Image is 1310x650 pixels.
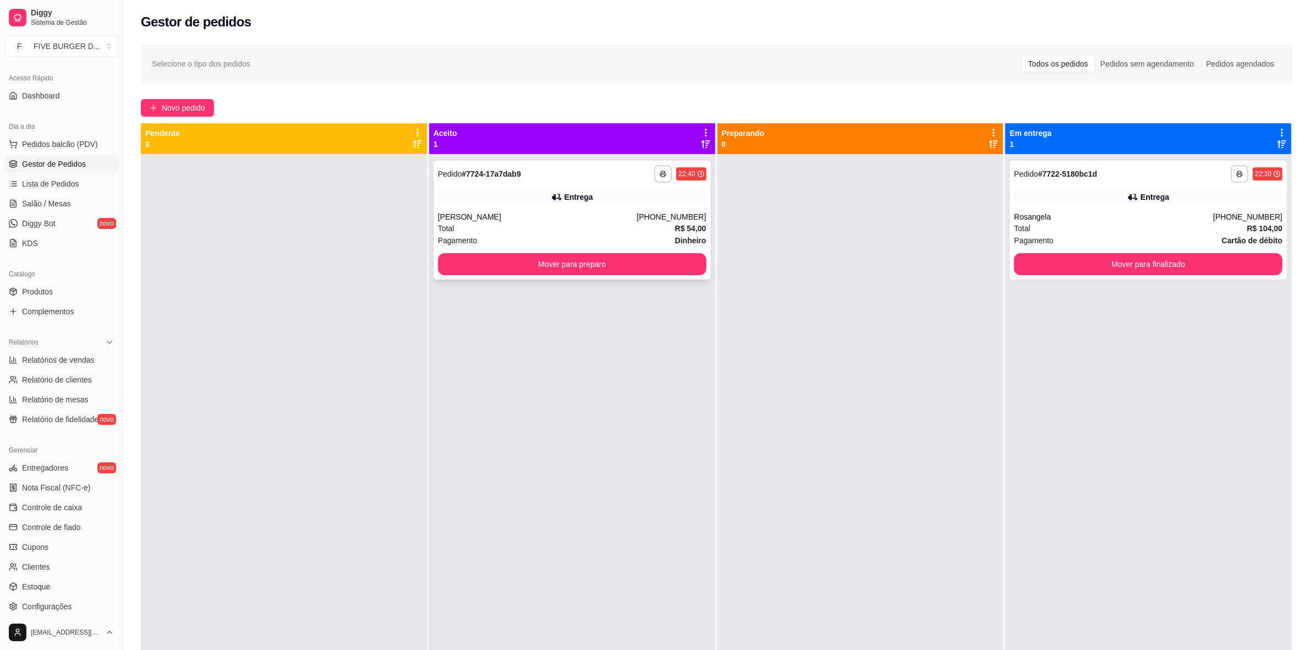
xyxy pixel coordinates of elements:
[22,581,50,592] span: Estoque
[1200,56,1280,72] div: Pedidos agendados
[1255,170,1271,178] div: 22:10
[438,222,454,234] span: Total
[1014,222,1031,234] span: Total
[1022,56,1094,72] div: Todos os pedidos
[4,155,118,173] a: Gestor de Pedidos
[152,58,250,70] span: Selecione o tipo dos pedidos
[4,234,118,252] a: KDS
[22,462,68,473] span: Entregadores
[1014,234,1054,247] span: Pagamento
[14,41,25,52] span: F
[141,99,214,117] button: Novo pedido
[22,414,98,425] span: Relatório de fidelidade
[22,601,72,612] span: Configurações
[4,411,118,428] a: Relatório de fidelidadenovo
[722,139,765,150] p: 0
[31,628,101,637] span: [EMAIL_ADDRESS][DOMAIN_NAME]
[4,283,118,301] a: Produtos
[4,118,118,135] div: Dia a dia
[4,371,118,389] a: Relatório de clientes
[4,558,118,576] a: Clientes
[4,303,118,320] a: Complementos
[637,211,706,222] div: [PHONE_NUMBER]
[564,192,593,203] div: Entrega
[438,253,706,275] button: Mover para preparo
[4,391,118,408] a: Relatório de mesas
[22,286,53,297] span: Produtos
[4,538,118,556] a: Cupons
[4,598,118,615] a: Configurações
[4,69,118,87] div: Acesso Rápido
[1222,236,1282,245] strong: Cartão de débito
[1247,224,1282,233] strong: R$ 104,00
[31,18,114,27] span: Sistema de Gestão
[678,170,695,178] div: 22:40
[9,338,39,347] span: Relatórios
[22,178,79,189] span: Lista de Pedidos
[438,234,478,247] span: Pagamento
[22,522,81,533] span: Controle de fiado
[22,218,56,229] span: Diggy Bot
[4,459,118,477] a: Entregadoresnovo
[4,578,118,596] a: Estoque
[4,215,118,232] a: Diggy Botnovo
[4,175,118,193] a: Lista de Pedidos
[462,170,520,178] strong: # 7724-17a7dab9
[31,8,114,18] span: Diggy
[150,104,157,112] span: plus
[145,128,180,139] p: Pendente
[22,482,90,493] span: Nota Fiscal (NFC-e)
[22,159,86,170] span: Gestor de Pedidos
[1141,192,1169,203] div: Entrega
[4,518,118,536] a: Controle de fiado
[4,4,118,31] a: DiggySistema de Gestão
[22,139,98,150] span: Pedidos balcão (PDV)
[675,224,706,233] strong: R$ 54,00
[22,238,38,249] span: KDS
[438,211,637,222] div: [PERSON_NAME]
[4,135,118,153] button: Pedidos balcão (PDV)
[22,394,89,405] span: Relatório de mesas
[22,306,74,317] span: Complementos
[434,139,457,150] p: 1
[1010,128,1051,139] p: Em entrega
[4,35,118,57] button: Select a team
[4,265,118,283] div: Catálogo
[1014,253,1282,275] button: Mover para finalizado
[675,236,706,245] strong: Dinheiro
[722,128,765,139] p: Preparando
[1038,170,1097,178] strong: # 7722-5180bc1d
[438,170,462,178] span: Pedido
[22,90,60,101] span: Dashboard
[4,195,118,212] a: Salão / Mesas
[162,102,205,114] span: Novo pedido
[22,502,82,513] span: Controle de caixa
[4,351,118,369] a: Relatórios de vendas
[141,13,251,31] h2: Gestor de pedidos
[22,354,95,365] span: Relatórios de vendas
[4,499,118,516] a: Controle de caixa
[4,619,118,646] button: [EMAIL_ADDRESS][DOMAIN_NAME]
[22,374,92,385] span: Relatório de clientes
[1014,170,1038,178] span: Pedido
[34,41,100,52] div: FIVE BURGER D ...
[22,542,48,553] span: Cupons
[4,441,118,459] div: Gerenciar
[22,561,50,572] span: Clientes
[4,87,118,105] a: Dashboard
[22,198,71,209] span: Salão / Mesas
[1213,211,1282,222] div: [PHONE_NUMBER]
[145,139,180,150] p: 0
[1014,211,1213,222] div: Rosangela
[1010,139,1051,150] p: 1
[434,128,457,139] p: Aceito
[1094,56,1200,72] div: Pedidos sem agendamento
[4,479,118,496] a: Nota Fiscal (NFC-e)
